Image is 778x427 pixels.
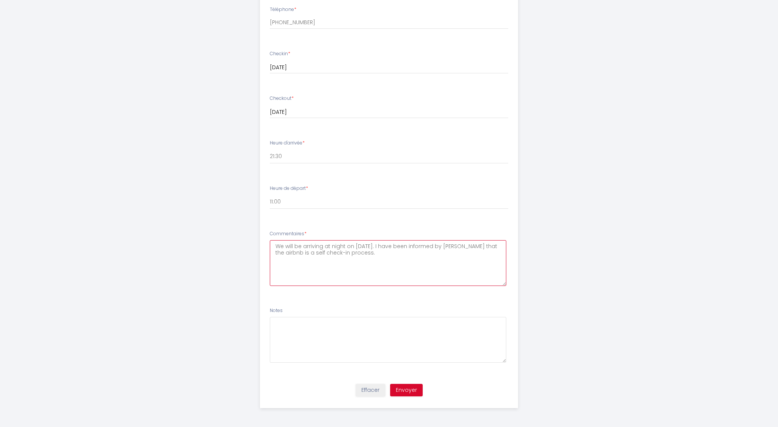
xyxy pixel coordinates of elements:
[270,230,307,238] label: Commentaires
[270,95,294,102] label: Checkout
[356,384,385,397] button: Effacer
[390,384,423,397] button: Envoyer
[270,50,290,57] label: Checkin
[270,140,305,147] label: Heure d'arrivée
[270,6,296,13] label: Téléphone
[270,185,308,192] label: Heure de départ
[270,307,283,314] label: Notes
